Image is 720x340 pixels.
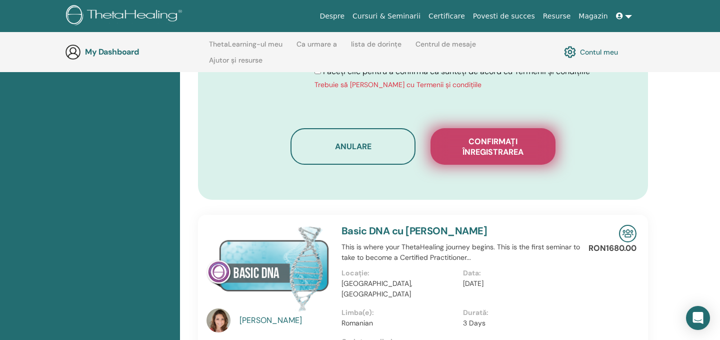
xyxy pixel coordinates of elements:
[430,128,555,165] button: Confirmați înregistrarea
[463,318,578,328] p: 3 Days
[564,44,618,61] a: Contul meu
[323,66,590,77] span: Faceți clic pentru a confirma că sunteți de acord cu Termenii și condițiile
[341,278,457,299] p: [GEOGRAPHIC_DATA], [GEOGRAPHIC_DATA]
[65,44,81,60] img: generic-user-icon.jpg
[341,268,457,278] p: Locație:
[206,225,329,311] img: Basic DNA
[619,225,636,242] img: In-Person Seminar
[341,307,457,318] p: Limba(e):
[341,224,487,237] a: Basic DNA cu [PERSON_NAME]
[348,7,424,26] a: Cursuri & Seminarii
[341,318,457,328] p: Romanian
[424,7,469,26] a: Certificare
[351,40,401,56] a: lista de dorințe
[588,242,636,254] p: RON1680.00
[209,40,282,56] a: ThetaLearning-ul meu
[463,268,578,278] p: Data:
[335,141,371,152] span: Anulare
[686,306,710,330] div: Open Intercom Messenger
[315,7,348,26] a: Despre
[574,7,611,26] a: Magazin
[209,56,262,72] a: Ajutor și resurse
[463,307,578,318] p: Durată:
[314,80,590,90] div: Trebuie să [PERSON_NAME] cu Termenii și condițiile
[469,7,539,26] a: Povesti de succes
[463,278,578,289] p: [DATE]
[66,5,185,28] img: logo.png
[85,47,185,57] h3: My Dashboard
[415,40,476,56] a: Centrul de mesaje
[290,128,415,165] button: Anulare
[539,7,575,26] a: Resurse
[341,242,584,263] p: This is where your ThetaHealing journey begins. This is the first seminar to take to become a Cer...
[206,308,230,332] img: default.jpg
[443,136,543,157] span: Confirmați înregistrarea
[564,44,576,61] img: cog.svg
[239,314,332,326] a: [PERSON_NAME]
[296,40,337,56] a: Ca urmare a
